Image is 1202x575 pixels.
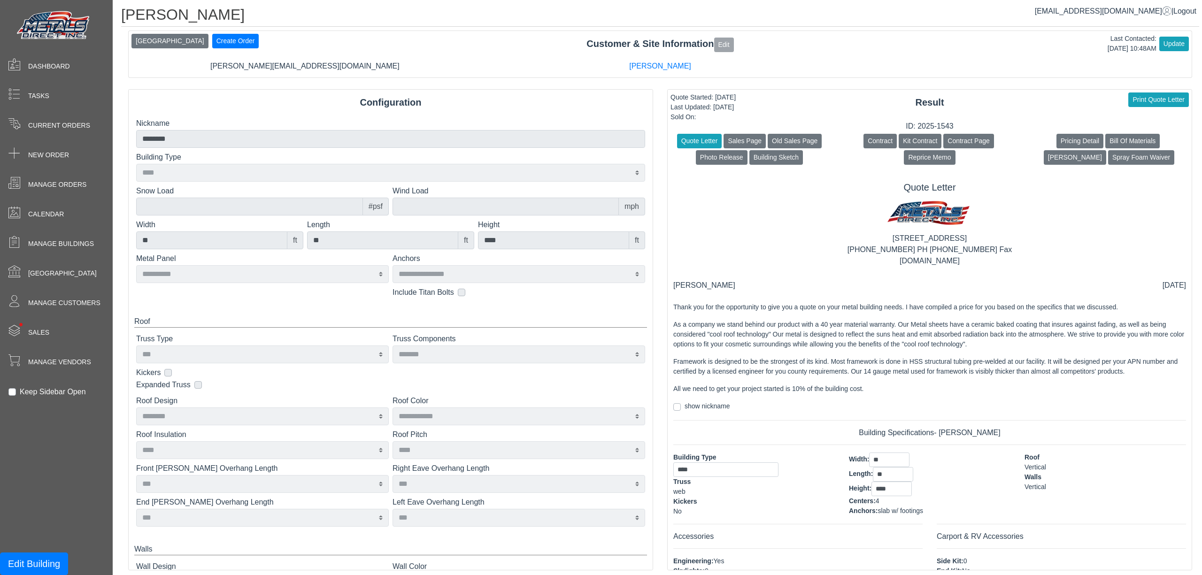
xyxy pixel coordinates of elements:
[1044,150,1106,165] button: [PERSON_NAME]
[673,506,835,516] div: No
[393,185,645,197] label: Wind Load
[673,357,1186,376] p: Framework is designed to be the strongest of its kind. Most framework is done in HSS structural t...
[136,561,389,572] label: Wall Design
[136,152,645,163] label: Building Type
[724,134,766,148] button: Sales Page
[28,298,100,308] span: Manage Customers
[136,253,389,264] label: Metal Panel
[1056,134,1103,148] button: Pricing Detail
[136,219,303,230] label: Width
[673,182,1186,193] h5: Quote Letter
[1173,7,1196,15] span: Logout
[1105,134,1160,148] button: Bill Of Materials
[28,91,49,101] span: Tasks
[136,379,191,391] label: Expanded Truss
[136,463,389,474] label: Front [PERSON_NAME] Overhang Length
[362,198,389,215] div: #psf
[1108,150,1174,165] button: Spray Foam Waiver
[1159,37,1189,51] button: Update
[937,567,962,575] span: End Kit:
[673,487,835,497] div: web
[673,280,735,291] div: [PERSON_NAME]
[1025,482,1186,492] div: Vertical
[937,557,963,565] span: Side Kit:
[629,62,691,70] a: [PERSON_NAME]
[1035,6,1196,17] div: |
[393,429,645,440] label: Roof Pitch
[878,507,923,514] span: slab w/ footings
[673,302,1186,312] p: Thank you for the opportunity to give you a quote on your metal building needs. I have compiled a...
[849,497,876,505] span: Centers:
[9,309,33,340] span: •
[863,134,897,148] button: Contract
[393,395,645,406] label: Roof Color
[934,429,1000,437] span: - [PERSON_NAME]
[629,231,645,249] div: ft
[673,384,1186,394] p: All we need to get your project started is 10% of the building cost.
[28,61,70,71] span: Dashboard
[136,118,645,129] label: Nickname
[28,328,49,337] span: Sales
[749,150,803,165] button: Building Sketch
[478,219,645,230] label: Height
[393,463,645,474] label: Right Eave Overhang Length
[685,401,730,411] label: show nickname
[127,61,483,72] div: [PERSON_NAME][EMAIL_ADDRESS][DOMAIN_NAME]
[673,497,835,506] div: Kickers
[673,557,714,565] span: Engineering:
[134,544,647,555] div: Walls
[963,557,967,565] span: 0
[28,121,90,130] span: Current Orders
[899,134,941,148] button: Kit Contract
[673,567,705,575] span: Skylights:
[962,567,971,575] span: No
[393,287,454,298] label: Include Titan Bolts
[714,557,724,565] span: Yes
[121,6,1199,27] h1: [PERSON_NAME]
[668,121,1192,132] div: ID: 2025-1543
[670,102,736,112] div: Last Updated: [DATE]
[28,357,91,367] span: Manage Vendors
[393,253,645,264] label: Anchors
[393,561,645,572] label: Wall Color
[849,455,869,463] span: Width:
[937,532,1186,541] h6: Carport & RV Accessories
[1163,280,1186,291] div: [DATE]
[28,268,97,278] span: [GEOGRAPHIC_DATA]
[673,233,1186,267] div: [STREET_ADDRESS] [PHONE_NUMBER] PH [PHONE_NUMBER] Fax [DOMAIN_NAME]
[129,37,1192,52] div: Customer & Site Information
[136,497,389,508] label: End [PERSON_NAME] Overhang Length
[1025,452,1186,462] div: Roof
[618,198,645,215] div: mph
[307,219,474,230] label: Length
[1035,7,1171,15] a: [EMAIL_ADDRESS][DOMAIN_NAME]
[668,95,1192,109] div: Result
[673,452,835,462] div: Building Type
[673,532,923,541] h6: Accessories
[136,185,389,197] label: Snow Load
[131,34,208,48] button: [GEOGRAPHIC_DATA]
[696,150,747,165] button: Photo Release
[28,180,86,190] span: Manage Orders
[136,367,161,378] label: Kickers
[876,497,879,505] span: 4
[136,333,389,345] label: Truss Type
[670,92,736,102] div: Quote Started: [DATE]
[1025,472,1186,482] div: Walls
[677,134,722,148] button: Quote Letter
[134,316,647,328] div: Roof
[129,95,653,109] div: Configuration
[849,507,878,514] span: Anchors:
[768,134,822,148] button: Old Sales Page
[904,150,955,165] button: Reprice Memo
[28,239,94,249] span: Manage Buildings
[714,38,734,52] button: Edit
[884,197,976,233] img: MD logo
[14,8,94,43] img: Metals Direct Inc Logo
[212,34,259,48] button: Create Order
[458,231,474,249] div: ft
[136,395,389,406] label: Roof Design
[673,477,835,487] div: Truss
[393,497,645,508] label: Left Eave Overhang Length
